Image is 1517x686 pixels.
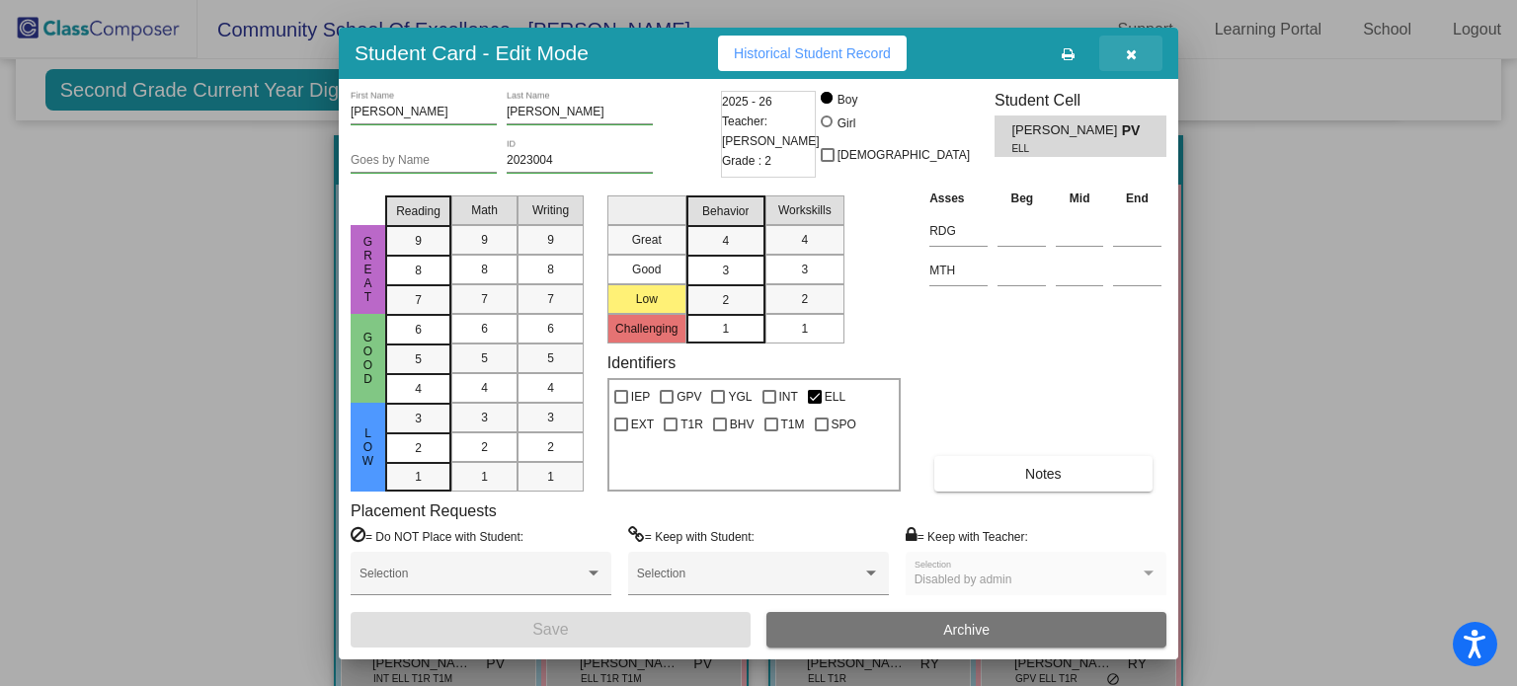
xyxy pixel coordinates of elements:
[547,409,554,426] span: 3
[415,291,422,309] span: 7
[547,290,554,308] span: 7
[481,290,488,308] span: 7
[471,201,498,219] span: Math
[781,413,805,436] span: T1M
[718,36,907,71] button: Historical Student Record
[547,379,554,397] span: 4
[680,413,703,436] span: T1R
[778,201,832,219] span: Workskills
[507,154,653,168] input: Enter ID
[722,262,729,279] span: 3
[943,622,990,638] span: Archive
[355,40,589,65] h3: Student Card - Edit Mode
[728,385,752,409] span: YGL
[730,413,755,436] span: BHV
[547,349,554,367] span: 5
[607,353,676,372] label: Identifiers
[825,385,845,409] span: ELL
[547,438,554,456] span: 2
[1122,120,1150,141] span: PV
[415,468,422,486] span: 1
[801,261,808,278] span: 3
[677,385,701,409] span: GPV
[351,612,751,648] button: Save
[915,572,1012,586] span: Disabled by admin
[628,526,755,546] label: = Keep with Student:
[837,91,858,109] div: Boy
[415,232,422,250] span: 9
[415,262,422,279] span: 8
[481,261,488,278] span: 8
[929,256,988,285] input: assessment
[1011,120,1121,141] span: [PERSON_NAME]
[993,188,1051,209] th: Beg
[801,231,808,249] span: 4
[838,143,970,167] span: [DEMOGRAPHIC_DATA]
[722,151,771,171] span: Grade : 2
[722,291,729,309] span: 2
[547,320,554,338] span: 6
[481,468,488,486] span: 1
[359,331,377,386] span: Good
[766,612,1166,648] button: Archive
[481,349,488,367] span: 5
[1025,466,1062,482] span: Notes
[906,526,1028,546] label: = Keep with Teacher:
[396,202,440,220] span: Reading
[631,413,654,436] span: EXT
[995,91,1166,110] h3: Student Cell
[351,501,497,520] label: Placement Requests
[415,410,422,427] span: 3
[547,231,554,249] span: 9
[351,154,497,168] input: goes by name
[481,320,488,338] span: 6
[837,114,856,132] div: Girl
[481,409,488,426] span: 3
[415,321,422,339] span: 6
[1108,188,1166,209] th: End
[779,385,798,409] span: INT
[929,216,988,246] input: assessment
[547,468,554,486] span: 1
[532,201,569,219] span: Writing
[532,621,568,638] span: Save
[722,320,729,338] span: 1
[481,438,488,456] span: 2
[1011,141,1107,156] span: ELL
[481,379,488,397] span: 4
[415,439,422,457] span: 2
[734,45,891,61] span: Historical Student Record
[1051,188,1108,209] th: Mid
[359,235,377,304] span: Great
[631,385,650,409] span: IEP
[547,261,554,278] span: 8
[722,112,820,151] span: Teacher: [PERSON_NAME]
[832,413,856,436] span: SPO
[934,456,1152,492] button: Notes
[359,426,377,468] span: Low
[415,350,422,368] span: 5
[801,320,808,338] span: 1
[924,188,993,209] th: Asses
[702,202,749,220] span: Behavior
[722,232,729,250] span: 4
[351,526,523,546] label: = Do NOT Place with Student:
[722,92,772,112] span: 2025 - 26
[481,231,488,249] span: 9
[801,290,808,308] span: 2
[415,380,422,398] span: 4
